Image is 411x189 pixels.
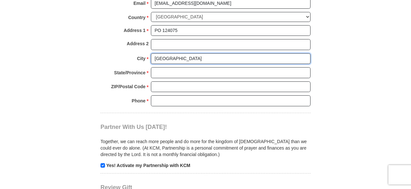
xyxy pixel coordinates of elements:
strong: Phone [132,96,146,105]
strong: City [137,54,145,63]
strong: State/Province [114,68,145,77]
strong: Country [128,13,146,22]
strong: Address 1 [124,26,146,35]
strong: Address 2 [127,39,149,48]
strong: Yes! Activate my Partnership with KCM [106,163,190,168]
strong: ZIP/Postal Code [111,82,146,91]
p: Together, we can reach more people and do more for the kingdom of [DEMOGRAPHIC_DATA] than we coul... [100,138,311,158]
span: Partner With Us [DATE]! [100,124,167,130]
